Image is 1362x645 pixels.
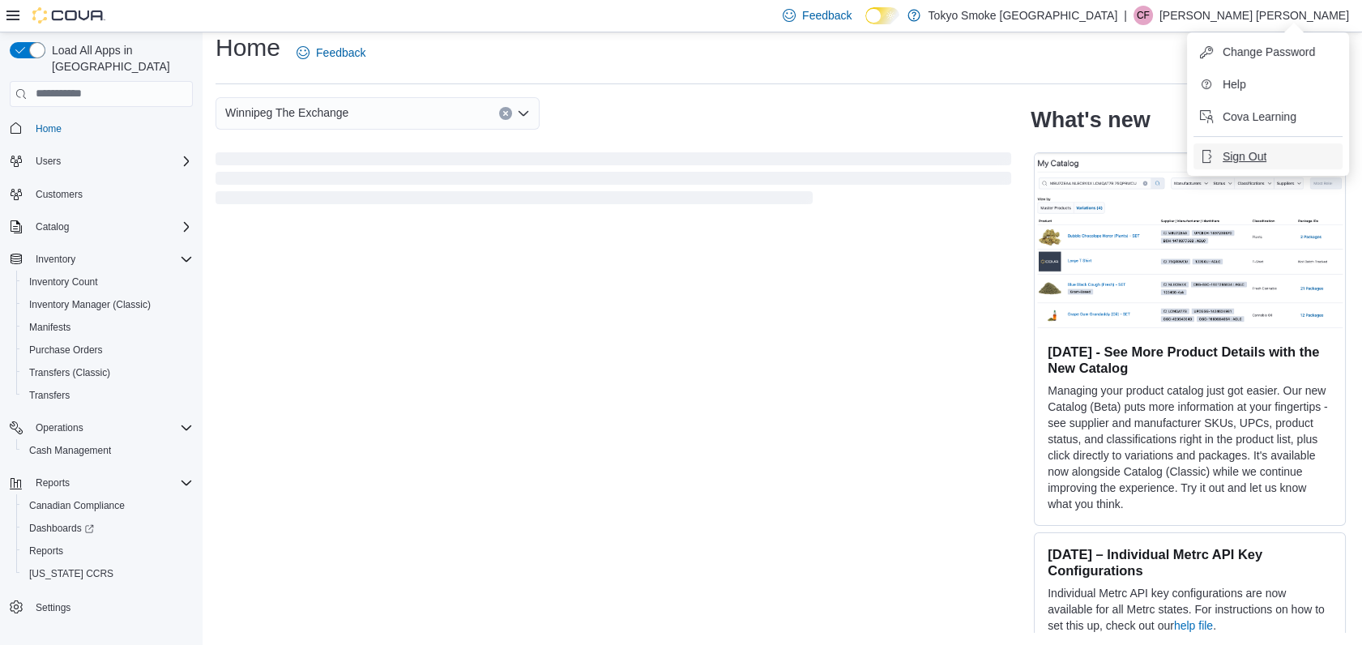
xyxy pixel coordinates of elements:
a: Manifests [23,318,77,337]
a: Purchase Orders [23,340,109,360]
button: Inventory [3,248,199,271]
span: Change Password [1223,44,1315,60]
span: Washington CCRS [23,564,193,583]
span: Settings [36,601,70,614]
span: Inventory Manager (Classic) [29,298,151,311]
button: Users [3,150,199,173]
span: Transfers (Classic) [23,363,193,382]
p: [PERSON_NAME] [PERSON_NAME] [1159,6,1349,25]
img: Cova [32,7,105,23]
span: Transfers (Classic) [29,366,110,379]
button: Customers [3,182,199,206]
span: Dashboards [23,519,193,538]
h3: [DATE] – Individual Metrc API Key Configurations [1048,546,1332,579]
button: Help [1193,71,1343,97]
span: Loading [216,156,1011,207]
div: Connor Fayant [1134,6,1153,25]
a: Settings [29,598,77,617]
span: Reports [36,476,70,489]
span: Customers [29,184,193,204]
button: Reports [3,472,199,494]
span: Settings [29,596,193,617]
p: Tokyo Smoke [GEOGRAPHIC_DATA] [929,6,1118,25]
span: Home [36,122,62,135]
p: Individual Metrc API key configurations are now available for all Metrc states. For instructions ... [1048,585,1332,634]
span: Users [36,155,61,168]
span: Feedback [802,7,852,23]
span: Catalog [36,220,69,233]
span: Purchase Orders [23,340,193,360]
button: Reports [16,540,199,562]
span: [US_STATE] CCRS [29,567,113,580]
span: Home [29,118,193,139]
span: Dashboards [29,522,94,535]
h1: Home [216,32,280,64]
span: Operations [29,418,193,438]
a: [US_STATE] CCRS [23,564,120,583]
button: Inventory Count [16,271,199,293]
span: Sign Out [1223,148,1266,164]
a: Home [29,119,68,139]
span: Inventory [29,250,193,269]
a: Transfers (Classic) [23,363,117,382]
button: Home [3,117,199,140]
button: Open list of options [517,107,530,120]
button: Operations [3,416,199,439]
button: Settings [3,595,199,618]
button: Inventory [29,250,82,269]
span: Load All Apps in [GEOGRAPHIC_DATA] [45,42,193,75]
button: Catalog [29,217,75,237]
a: Reports [23,541,70,561]
button: Operations [29,418,90,438]
span: Inventory [36,253,75,266]
span: Inventory Count [29,276,98,288]
h2: What's new [1031,107,1150,133]
span: Cash Management [23,441,193,460]
span: Customers [36,188,83,201]
span: Reports [23,541,193,561]
button: Cash Management [16,439,199,462]
a: Dashboards [16,517,199,540]
span: Canadian Compliance [29,499,125,512]
button: Sign Out [1193,143,1343,169]
button: Users [29,152,67,171]
button: Purchase Orders [16,339,199,361]
button: Transfers (Classic) [16,361,199,384]
span: Operations [36,421,83,434]
span: Winnipeg The Exchange [225,103,348,122]
input: Dark Mode [865,7,899,24]
span: Canadian Compliance [23,496,193,515]
span: Transfers [29,389,70,402]
button: Canadian Compliance [16,494,199,517]
span: Transfers [23,386,193,405]
button: Clear input [499,107,512,120]
a: Dashboards [23,519,100,538]
a: Customers [29,185,89,204]
h3: [DATE] - See More Product Details with the New Catalog [1048,344,1332,376]
span: Reports [29,473,193,493]
a: help file [1174,619,1213,632]
span: Users [29,152,193,171]
button: Inventory Manager (Classic) [16,293,199,316]
p: Managing your product catalog just got easier. Our new Catalog (Beta) puts more information at yo... [1048,382,1332,512]
a: Inventory Manager (Classic) [23,295,157,314]
span: Reports [29,545,63,557]
span: Inventory Count [23,272,193,292]
span: Dark Mode [865,24,866,25]
a: Canadian Compliance [23,496,131,515]
button: Cova Learning [1193,104,1343,130]
a: Cash Management [23,441,117,460]
span: Cova Learning [1223,109,1296,125]
button: Manifests [16,316,199,339]
span: Inventory Manager (Classic) [23,295,193,314]
button: Reports [29,473,76,493]
button: Transfers [16,384,199,407]
span: Manifests [23,318,193,337]
a: Transfers [23,386,76,405]
span: Manifests [29,321,70,334]
button: [US_STATE] CCRS [16,562,199,585]
a: Feedback [290,36,372,69]
span: Help [1223,76,1246,92]
span: Cash Management [29,444,111,457]
span: CF [1137,6,1150,25]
